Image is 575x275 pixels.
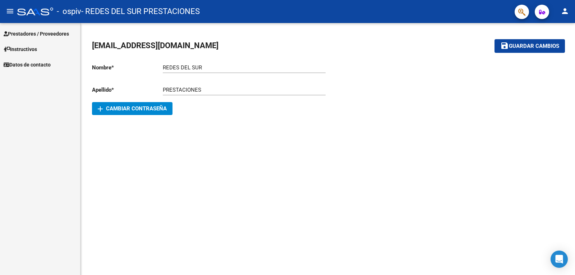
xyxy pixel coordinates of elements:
span: Cambiar Contraseña [98,105,167,112]
mat-icon: save [500,41,509,50]
span: - ospiv [57,4,81,19]
button: Cambiar Contraseña [92,102,172,115]
p: Nombre [92,64,163,72]
div: Open Intercom Messenger [551,251,568,268]
mat-icon: add [96,105,105,113]
span: Datos de contacto [4,61,51,69]
mat-icon: person [561,7,569,15]
mat-icon: menu [6,7,14,15]
span: - REDES DEL SUR PRESTACIONES [81,4,200,19]
span: Instructivos [4,45,37,53]
span: [EMAIL_ADDRESS][DOMAIN_NAME] [92,41,218,50]
button: Guardar cambios [494,39,565,52]
span: Prestadores / Proveedores [4,30,69,38]
span: Guardar cambios [509,43,559,50]
p: Apellido [92,86,163,94]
